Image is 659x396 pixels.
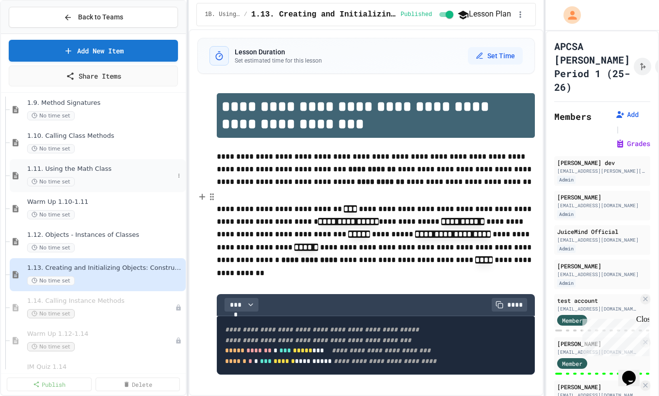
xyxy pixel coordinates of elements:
span: 1.13. Creating and Initializing Objects: Constructors [27,264,184,272]
h1: APCSA [PERSON_NAME] Period 1 (25-26) [554,39,630,94]
a: Publish [7,378,92,391]
span: Warm Up 1.12-1.14 [27,330,175,338]
button: Set Time [468,47,523,65]
span: No time set [27,177,75,186]
h3: Lesson Duration [235,47,322,57]
button: Back to Teams [9,7,178,28]
p: Set estimated time for this lesson [235,57,322,65]
div: JuiceMind Official [557,227,647,236]
span: | [615,123,620,135]
div: [EMAIL_ADDRESS][DOMAIN_NAME] [557,236,647,244]
div: [EMAIL_ADDRESS][DOMAIN_NAME] [557,271,647,278]
button: Click to see fork details [634,58,651,75]
span: JM Quiz 1.14 [27,363,175,371]
span: No time set [27,342,75,351]
span: Warm Up 1.10-1.11 [27,198,184,206]
div: Admin [557,245,576,253]
span: No time set [27,144,75,153]
span: No time set [27,276,75,285]
div: test account [557,296,639,305]
div: Admin [557,210,576,218]
span: No time set [27,111,75,120]
a: Share Items [9,66,178,86]
span: Member [562,316,582,325]
a: Add New Item [9,40,178,62]
span: 1B. Using Objects [205,11,240,18]
div: [EMAIL_ADDRESS][DOMAIN_NAME] [557,202,647,209]
span: No time set [27,210,75,219]
div: Admin [557,176,576,184]
span: No time set [27,309,75,318]
button: Grades [615,139,650,148]
button: Lesson Plan [457,8,511,20]
button: Add [615,110,639,119]
div: [EMAIL_ADDRESS][DOMAIN_NAME] [557,348,639,356]
div: [PERSON_NAME] [557,262,647,270]
span: Member [562,359,582,368]
iframe: chat widget [579,315,649,356]
span: 1.11. Using the Math Class [27,165,174,173]
span: 1.13. Creating and Initializing Objects: Constructors [251,9,397,20]
span: 1.10. Calling Class Methods [27,132,184,140]
div: [EMAIL_ADDRESS][PERSON_NAME][DOMAIN_NAME] [557,167,647,175]
span: / [244,11,247,18]
div: [EMAIL_ADDRESS][DOMAIN_NAME] [557,305,639,313]
span: No time set [27,243,75,252]
div: Unpublished [175,337,182,344]
h2: Members [554,110,592,123]
div: Unpublished [175,304,182,311]
div: [PERSON_NAME] [557,339,639,348]
div: [PERSON_NAME] [557,193,647,201]
span: 1.14. Calling Instance Methods [27,297,175,305]
div: [PERSON_NAME] [557,382,639,391]
div: My Account [553,4,583,26]
span: Published [401,11,432,18]
div: Chat with us now!Close [4,4,67,62]
span: Back to Teams [78,12,123,22]
div: Content is published and visible to students [401,9,455,20]
button: More options [174,171,184,181]
span: 1.12. Objects - Instances of Classes [27,231,184,239]
div: Admin [557,279,576,287]
iframe: chat widget [618,357,649,386]
span: 1.9. Method Signatures [27,99,184,107]
div: [PERSON_NAME] dev [557,158,647,167]
a: Delete [96,378,180,391]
